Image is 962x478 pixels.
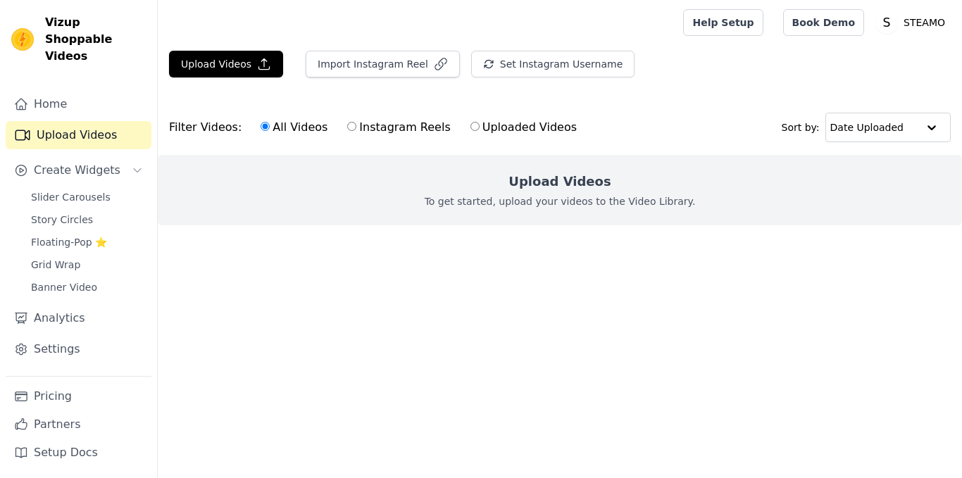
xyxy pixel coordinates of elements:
[261,122,270,131] input: All Videos
[883,15,891,30] text: S
[425,194,696,208] p: To get started, upload your videos to the Video Library.
[6,335,151,363] a: Settings
[6,439,151,467] a: Setup Docs
[6,304,151,332] a: Analytics
[34,162,120,179] span: Create Widgets
[6,410,151,439] a: Partners
[31,213,93,227] span: Story Circles
[11,28,34,51] img: Vizup
[23,255,151,275] a: Grid Wrap
[23,210,151,229] a: Story Circles
[783,9,864,36] a: Book Demo
[347,122,356,131] input: Instagram Reels
[346,118,451,137] label: Instagram Reels
[23,277,151,297] a: Banner Video
[45,14,146,65] span: Vizup Shoppable Videos
[31,258,80,272] span: Grid Wrap
[470,118,577,137] label: Uploaded Videos
[471,51,635,77] button: Set Instagram Username
[306,51,460,77] button: Import Instagram Reel
[683,9,763,36] a: Help Setup
[6,382,151,410] a: Pricing
[31,190,111,204] span: Slider Carousels
[23,232,151,252] a: Floating-Pop ⭐
[508,172,611,191] h2: Upload Videos
[6,90,151,118] a: Home
[260,118,328,137] label: All Videos
[169,51,283,77] button: Upload Videos
[875,10,951,35] button: S STEAMO
[31,280,97,294] span: Banner Video
[898,10,951,35] p: STEAMO
[23,187,151,207] a: Slider Carousels
[470,122,480,131] input: Uploaded Videos
[6,121,151,149] a: Upload Videos
[31,235,107,249] span: Floating-Pop ⭐
[6,156,151,184] button: Create Widgets
[169,111,585,144] div: Filter Videos:
[782,113,951,142] div: Sort by:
